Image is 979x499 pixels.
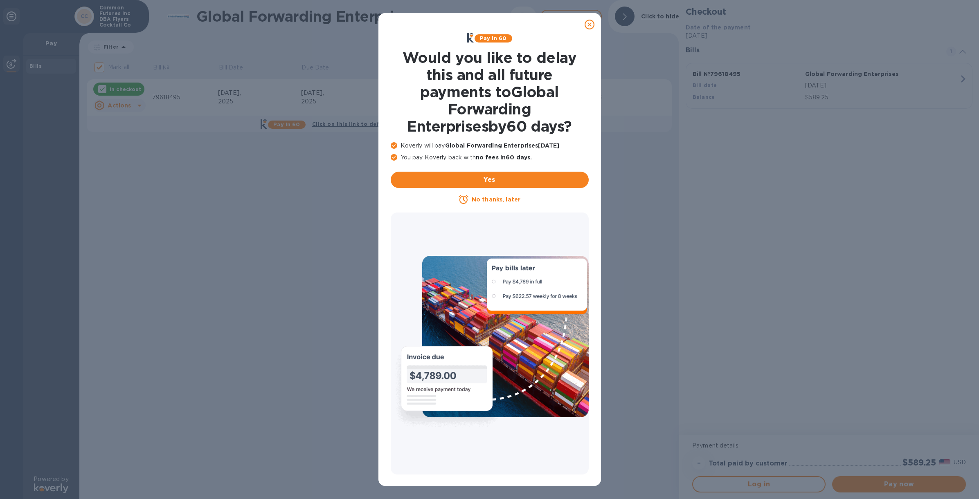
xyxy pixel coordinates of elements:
[391,172,589,188] button: Yes
[397,175,582,185] span: Yes
[472,196,520,203] u: No thanks, later
[480,35,506,41] b: Pay in 60
[391,153,589,162] p: You pay Koverly back with
[391,49,589,135] h1: Would you like to delay this and all future payments to Global Forwarding Enterprises by 60 days ?
[445,142,560,149] b: Global Forwarding Enterprises [DATE]
[391,141,589,150] p: Koverly will pay
[476,154,532,161] b: no fees in 60 days .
